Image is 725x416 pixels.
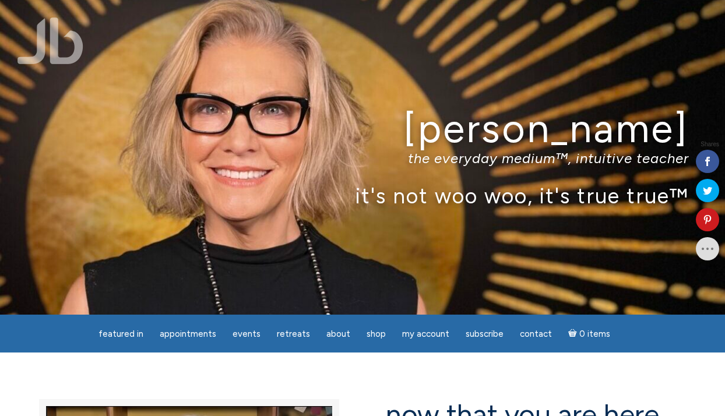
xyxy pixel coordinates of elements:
i: Cart [568,329,579,339]
p: the everyday medium™, intuitive teacher [36,150,689,167]
a: Retreats [270,323,317,346]
span: About [326,329,350,339]
a: Cart0 items [561,322,617,346]
span: featured in [98,329,143,339]
span: Contact [520,329,552,339]
p: it's not woo woo, it's true true™ [36,183,689,208]
span: Retreats [277,329,310,339]
span: Appointments [160,329,216,339]
a: Subscribe [459,323,511,346]
span: My Account [402,329,449,339]
a: Contact [513,323,559,346]
a: About [319,323,357,346]
h1: [PERSON_NAME] [36,107,689,150]
a: Shop [360,323,393,346]
a: Events [226,323,268,346]
span: Shop [367,329,386,339]
a: Appointments [153,323,223,346]
span: Events [233,329,261,339]
span: 0 items [579,330,610,339]
span: Subscribe [466,329,504,339]
span: Shares [701,142,719,147]
img: Jamie Butler. The Everyday Medium [17,17,83,64]
a: featured in [91,323,150,346]
a: My Account [395,323,456,346]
